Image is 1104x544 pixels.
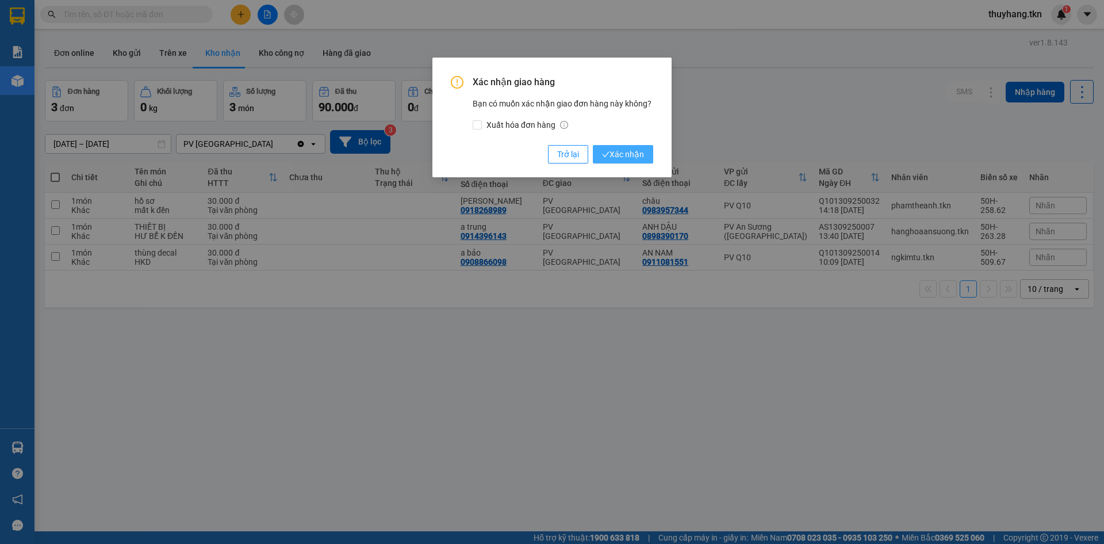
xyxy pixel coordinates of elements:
[473,76,653,89] span: Xác nhận giao hàng
[593,145,653,163] button: checkXác nhận
[602,151,609,158] span: check
[548,145,588,163] button: Trở lại
[473,97,653,131] div: Bạn có muốn xác nhận giao đơn hàng này không?
[602,148,644,161] span: Xác nhận
[560,121,568,129] span: info-circle
[482,119,573,131] span: Xuất hóa đơn hàng
[557,148,579,161] span: Trở lại
[451,76,463,89] span: exclamation-circle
